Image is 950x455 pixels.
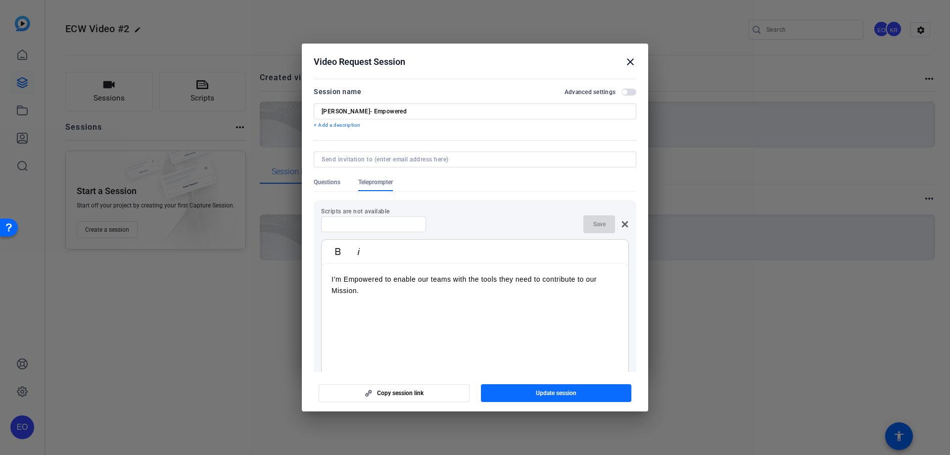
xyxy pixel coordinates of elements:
div: Session name [314,86,361,98]
button: Bold (Ctrl+B) [329,242,347,261]
p: + Add a description [314,121,636,129]
p: I’m Empowered to enable our teams with the tools they need to contribute to our Mission. [332,274,618,296]
button: Italic (Ctrl+I) [349,242,368,261]
button: Update session [481,384,632,402]
span: Update session [536,389,576,397]
span: Copy session link [377,389,424,397]
h2: Advanced settings [565,88,616,96]
input: Enter Session Name [322,107,628,115]
button: Copy session link [319,384,470,402]
div: Video Request Session [314,56,636,68]
p: Scripts are not available [321,207,629,215]
span: Questions [314,178,340,186]
mat-icon: close [624,56,636,68]
span: Teleprompter [358,178,393,186]
input: Send invitation to (enter email address here) [322,155,624,163]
